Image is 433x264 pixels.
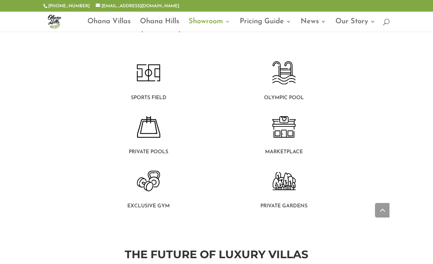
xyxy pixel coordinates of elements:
a: [EMAIL_ADDRESS][DOMAIN_NAME] [96,4,179,8]
img: ohana-hills [45,12,64,31]
span: MArketplace [222,97,260,102]
a: Our Story [335,19,375,31]
a: Ohana Hills [140,19,179,31]
a: [PHONE_NUMBER] [48,4,90,8]
span: Exclusive gym [84,151,127,157]
span: Private Gardens [217,151,264,157]
a: Ohana Villas [87,19,131,31]
span: Sports field [88,43,123,48]
span: Olympic Pool [221,43,261,48]
h2: the future of luxury villas [35,197,312,211]
a: Showroom [189,19,230,31]
a: Pricing Guide [240,19,291,31]
span: Private Pools [86,97,125,102]
a: News [301,19,326,31]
